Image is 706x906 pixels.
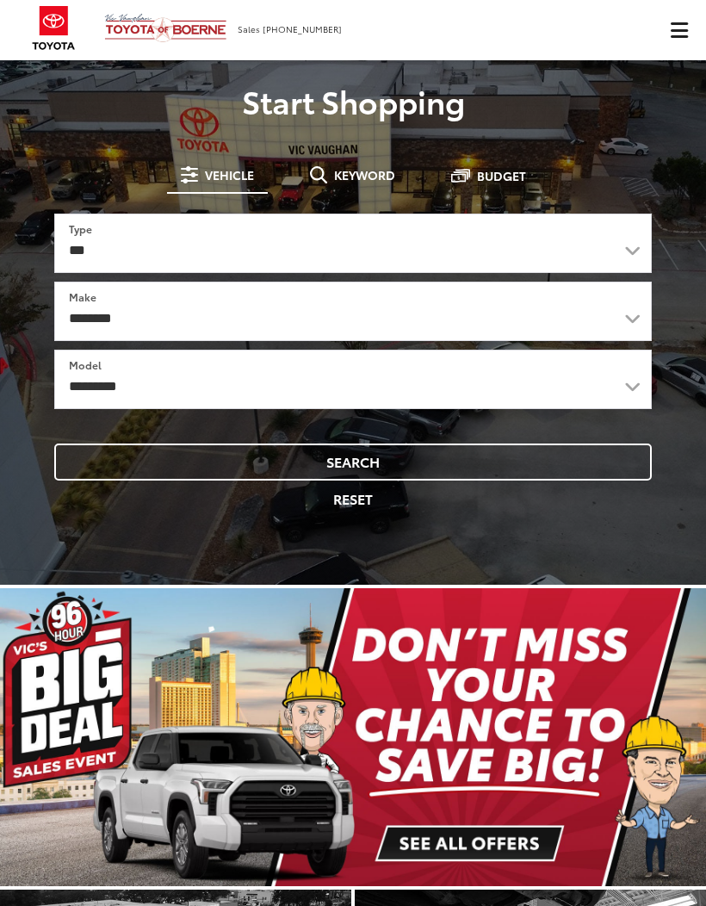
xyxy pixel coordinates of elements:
[205,169,254,181] span: Vehicle
[54,481,652,518] button: Reset
[69,357,102,372] label: Model
[13,84,693,118] p: Start Shopping
[477,170,526,182] span: Budget
[104,13,227,43] img: Vic Vaughan Toyota of Boerne
[263,22,342,35] span: [PHONE_NUMBER]
[69,221,92,236] label: Type
[238,22,260,35] span: Sales
[54,444,652,481] button: Search
[69,289,96,304] label: Make
[334,169,395,181] span: Keyword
